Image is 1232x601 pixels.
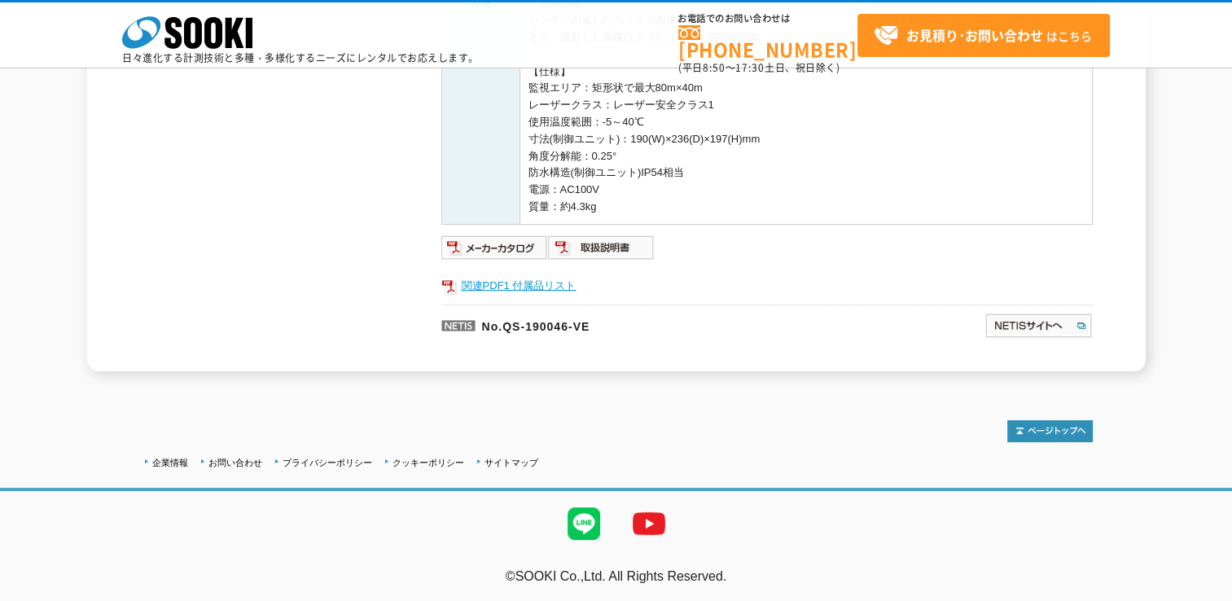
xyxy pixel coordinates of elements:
img: LINE [551,491,616,556]
a: お問い合わせ [208,458,262,467]
span: (平日 ～ 土日、祝日除く) [678,60,840,75]
img: NETISサイトへ [984,313,1093,339]
p: No.QS-190046-VE [441,305,827,344]
a: 取扱説明書 [548,245,655,257]
a: メーカーカタログ [441,245,548,257]
a: テストMail [1169,586,1232,599]
img: YouTube [616,491,682,556]
a: クッキーポリシー [392,458,464,467]
img: メーカーカタログ [441,235,548,261]
a: 関連PDF1 付属品リスト [441,275,1093,296]
a: お見積り･お問い合わせはこちら [857,14,1110,57]
span: お電話でのお問い合わせは [678,14,857,24]
span: 8:50 [703,60,726,75]
p: 日々進化する計測技術と多種・多様化するニーズにレンタルでお応えします。 [122,53,479,63]
span: 17:30 [735,60,765,75]
a: プライバシーポリシー [283,458,372,467]
a: サイトマップ [484,458,538,467]
img: 取扱説明書 [548,235,655,261]
strong: お見積り･お問い合わせ [906,25,1043,45]
a: 企業情報 [152,458,188,467]
span: はこちら [874,24,1092,48]
img: トップページへ [1007,420,1093,442]
a: [PHONE_NUMBER] [678,25,857,59]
